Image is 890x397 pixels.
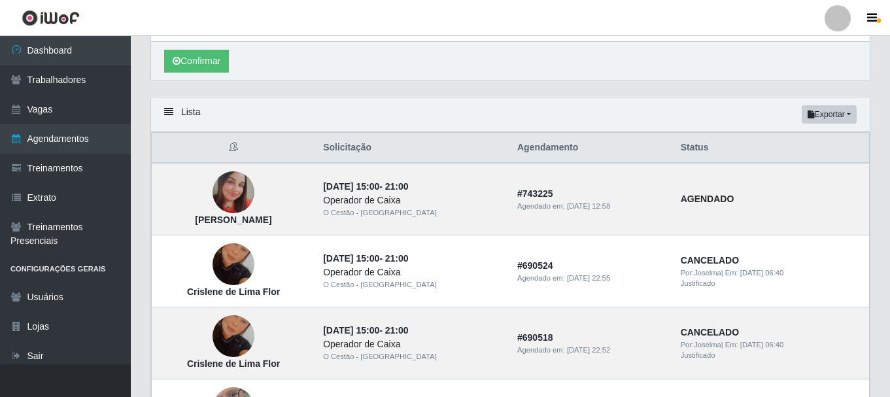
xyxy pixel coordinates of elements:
[323,253,408,264] strong: -
[517,260,553,271] strong: # 690524
[681,194,734,204] strong: AGENDADO
[187,358,280,369] strong: Crislene de Lima Flor
[323,325,379,336] time: [DATE] 15:00
[681,350,861,361] div: Justificado
[567,274,610,282] time: [DATE] 22:55
[517,201,665,212] div: Agendado em:
[740,269,783,277] time: [DATE] 06:40
[517,332,553,343] strong: # 690518
[673,133,870,164] th: Status
[681,255,739,266] strong: CANCELADO
[323,194,502,207] div: Operador de Caixa
[802,105,857,124] button: Exportar
[213,171,254,213] img: Ana Caroline Almeida da Silva
[151,97,870,132] div: Lista
[681,269,721,277] span: Por: Joselma
[323,207,502,218] div: O Cestão - [GEOGRAPHIC_DATA]
[385,253,409,264] time: 21:00
[385,325,409,336] time: 21:00
[323,181,379,192] time: [DATE] 15:00
[323,325,408,336] strong: -
[567,202,610,210] time: [DATE] 12:58
[164,50,229,73] button: Confirmar
[323,266,502,279] div: Operador de Caixa
[323,337,502,351] div: Operador de Caixa
[323,351,502,362] div: O Cestão - [GEOGRAPHIC_DATA]
[195,215,271,225] strong: [PERSON_NAME]
[22,10,80,26] img: CoreUI Logo
[740,341,783,349] time: [DATE] 06:40
[517,188,553,199] strong: # 743225
[323,279,502,290] div: O Cestão - [GEOGRAPHIC_DATA]
[323,253,379,264] time: [DATE] 15:00
[681,341,721,349] span: Por: Joselma
[517,345,665,356] div: Agendado em:
[385,181,409,192] time: 21:00
[681,339,861,351] div: | Em:
[517,273,665,284] div: Agendado em:
[567,346,610,354] time: [DATE] 22:52
[213,227,254,302] img: Crislene de Lima Flor
[509,133,673,164] th: Agendamento
[323,181,408,192] strong: -
[681,268,861,279] div: | Em:
[187,286,280,297] strong: Crislene de Lima Flor
[681,327,739,337] strong: CANCELADO
[213,299,254,373] img: Crislene de Lima Flor
[681,278,861,289] div: Justificado
[315,133,509,164] th: Solicitação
